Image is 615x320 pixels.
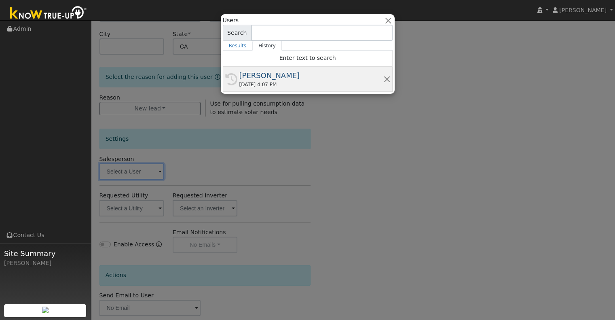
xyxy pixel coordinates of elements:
[252,41,282,51] a: History
[225,73,237,85] i: History
[6,4,91,23] img: Know True-Up
[559,7,607,13] span: [PERSON_NAME]
[383,75,391,83] button: Remove this history
[223,16,239,25] span: Users
[223,25,251,41] span: Search
[4,248,87,259] span: Site Summary
[42,307,49,313] img: retrieve
[279,55,336,61] span: Enter text to search
[239,70,383,81] div: [PERSON_NAME]
[239,81,383,88] div: [DATE] 4:07 PM
[223,41,253,51] a: Results
[4,259,87,267] div: [PERSON_NAME]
